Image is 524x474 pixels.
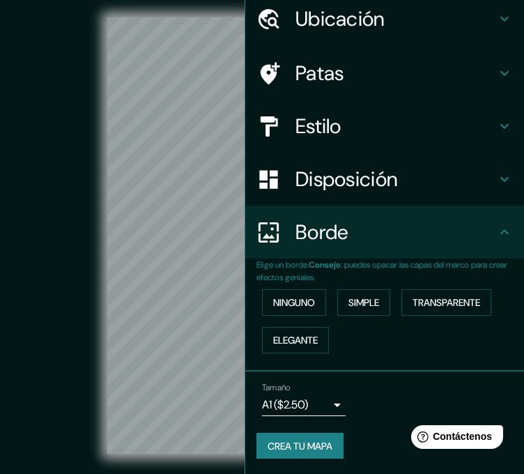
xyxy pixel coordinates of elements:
font: Tamaño [262,382,291,393]
canvas: Mapa [107,17,416,454]
iframe: Lanzador de widgets de ayuda [400,420,509,459]
font: Transparente [413,296,480,309]
font: Ubicación [295,6,385,32]
font: Patas [295,60,344,86]
font: Disposición [295,166,398,192]
div: Patas [245,47,524,100]
font: Consejo [309,259,341,270]
font: Crea tu mapa [268,440,332,452]
button: Ninguno [262,289,326,316]
button: Crea tu mapa [256,433,344,459]
button: Simple [337,289,390,316]
font: Elige un borde. [256,259,309,270]
div: Disposición [245,153,524,206]
div: A1 ($2.50) [262,394,346,416]
button: Transparente [401,289,491,316]
font: Estilo [295,113,341,139]
div: Estilo [245,100,524,153]
font: Simple [348,296,379,309]
div: Borde [245,206,524,259]
font: A1 ($2.50) [262,397,308,412]
font: Borde [295,219,349,245]
button: Elegante [262,327,329,353]
font: : puedes opacar las capas del marco para crear efectos geniales. [256,259,507,283]
font: Elegante [273,334,318,346]
font: Ninguno [273,296,315,309]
